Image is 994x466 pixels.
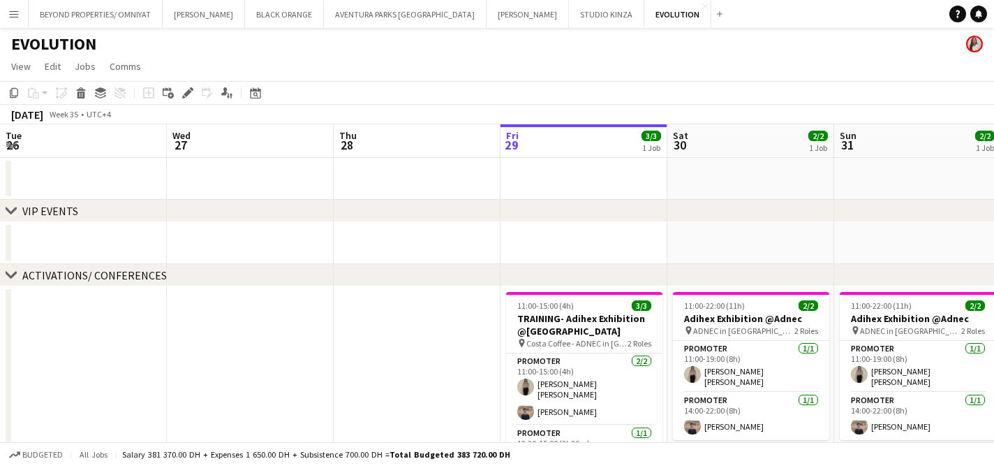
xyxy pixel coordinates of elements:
[22,268,167,282] div: ACTIVATIONS/ CONFERENCES
[6,129,22,142] span: Tue
[671,137,688,153] span: 30
[517,300,574,311] span: 11:00-15:00 (4h)
[808,131,828,141] span: 2/2
[11,108,43,122] div: [DATE]
[644,1,711,28] button: EVOLUTION
[104,57,147,75] a: Comms
[75,60,96,73] span: Jobs
[339,129,357,142] span: Thu
[324,1,487,28] button: AVENTURA PARKS [GEOGRAPHIC_DATA]
[838,137,856,153] span: 31
[628,338,651,349] span: 2 Roles
[809,143,827,153] div: 1 Job
[11,60,31,73] span: View
[965,300,985,311] span: 2/2
[7,447,65,463] button: Budgeted
[799,300,818,311] span: 2/2
[390,449,510,460] span: Total Budgeted 383 720.00 DH
[69,57,101,75] a: Jobs
[172,129,191,142] span: Wed
[45,60,61,73] span: Edit
[966,36,983,52] app-user-avatar: Ines de Puybaudet
[840,129,856,142] span: Sun
[693,326,794,336] span: ADNEC in [GEOGRAPHIC_DATA]
[976,143,994,153] div: 1 Job
[506,129,519,142] span: Fri
[673,129,688,142] span: Sat
[506,312,662,337] h3: TRAINING- Adihex Exhibition @[GEOGRAPHIC_DATA]
[684,300,745,311] span: 11:00-22:00 (11h)
[487,1,569,28] button: [PERSON_NAME]
[3,137,22,153] span: 26
[569,1,644,28] button: STUDIO KINZA
[673,292,829,440] app-job-card: 11:00-22:00 (11h)2/2Adihex Exhibition @Adnec ADNEC in [GEOGRAPHIC_DATA]2 RolesPromoter1/111:00-19...
[122,449,510,460] div: Salary 381 370.00 DH + Expenses 1 650.00 DH + Subsistence 700.00 DH =
[504,137,519,153] span: 29
[337,137,357,153] span: 28
[506,354,662,425] app-card-role: Promoter2/211:00-15:00 (4h)[PERSON_NAME] [PERSON_NAME][PERSON_NAME]
[163,1,245,28] button: [PERSON_NAME]
[22,450,63,460] span: Budgeted
[29,1,163,28] button: BEYOND PROPERTIES/ OMNIYAT
[170,137,191,153] span: 27
[673,312,829,325] h3: Adihex Exhibition @Adnec
[632,300,651,311] span: 3/3
[673,341,829,393] app-card-role: Promoter1/111:00-19:00 (8h)[PERSON_NAME] [PERSON_NAME]
[245,1,324,28] button: BLACK ORANGE
[87,109,111,119] div: UTC+4
[39,57,66,75] a: Edit
[860,326,961,336] span: ADNEC in [GEOGRAPHIC_DATA]
[22,204,78,218] div: VIP EVENTS
[673,393,829,440] app-card-role: Promoter1/114:00-22:00 (8h)[PERSON_NAME]
[110,60,141,73] span: Comms
[77,449,110,460] span: All jobs
[642,143,660,153] div: 1 Job
[961,326,985,336] span: 2 Roles
[6,57,36,75] a: View
[641,131,661,141] span: 3/3
[46,109,81,119] span: Week 35
[851,300,912,311] span: 11:00-22:00 (11h)
[794,326,818,336] span: 2 Roles
[11,34,96,54] h1: EVOLUTION
[526,338,628,349] span: Costa Coffee - ADNEC in [GEOGRAPHIC_DATA]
